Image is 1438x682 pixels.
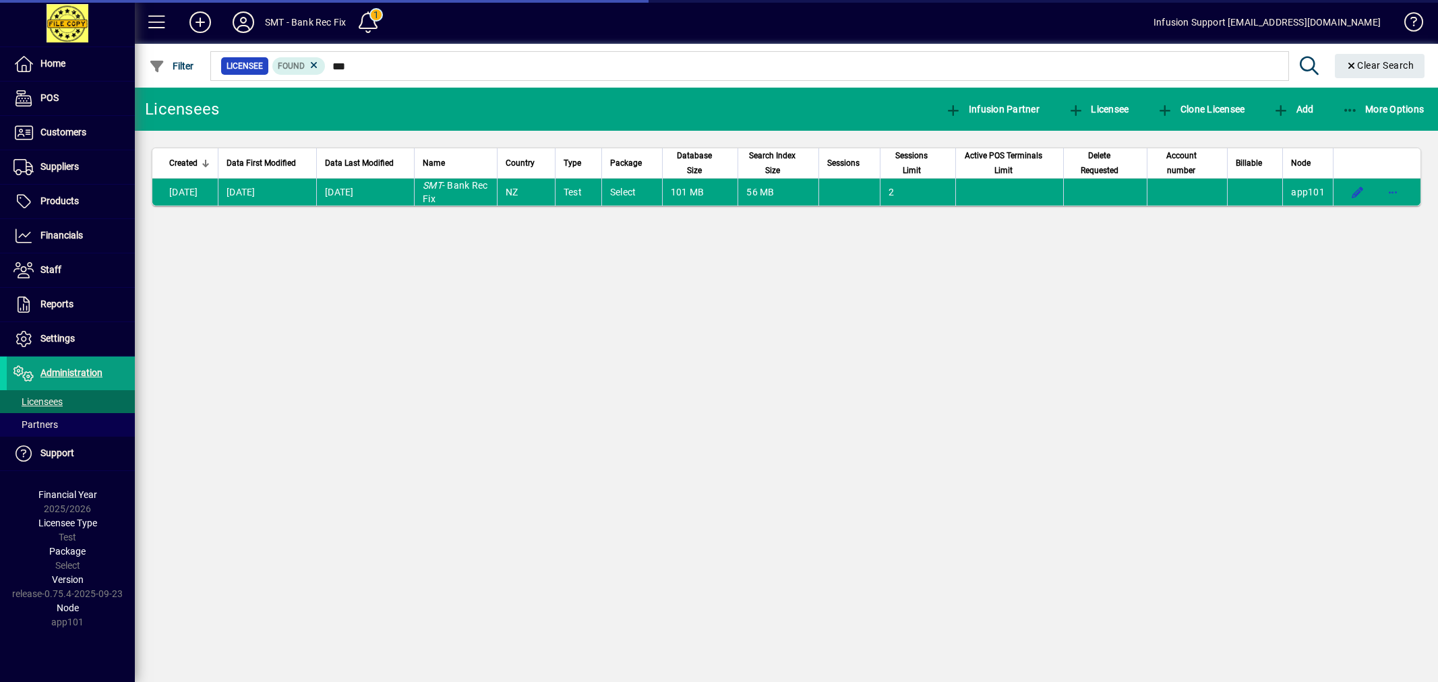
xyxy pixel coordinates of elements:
div: Created [169,156,210,170]
span: Filter [149,61,194,71]
div: Delete Requested [1072,148,1139,178]
span: Active POS Terminals Limit [964,148,1043,178]
a: Staff [7,253,135,287]
div: SMT - Bank Rec Fix [265,11,346,33]
button: Add [179,10,222,34]
span: POS [40,92,59,103]
button: More options [1382,181,1404,203]
span: Data First Modified [227,156,296,170]
span: Staff [40,264,61,275]
span: app101.prod.infusionbusinesssoftware.com [1291,187,1325,197]
em: SMT [423,180,442,191]
button: Clear [1335,54,1425,78]
td: [DATE] [316,179,414,206]
span: Package [610,156,642,170]
td: Select [601,179,662,206]
div: Node [1291,156,1325,170]
td: Test [555,179,601,206]
span: Account number [1156,148,1207,178]
a: Settings [7,322,135,356]
button: Infusion Partner [942,97,1043,121]
span: Created [169,156,198,170]
span: Clear Search [1346,60,1414,71]
a: Customers [7,116,135,150]
a: POS [7,82,135,115]
span: Package [49,546,86,557]
span: Found [278,61,305,71]
td: NZ [497,179,555,206]
button: Licensee [1065,97,1133,121]
span: Search Index Size [746,148,798,178]
div: Name [423,156,489,170]
span: Name [423,156,445,170]
span: Financials [40,230,83,241]
a: Suppliers [7,150,135,184]
span: Node [1291,156,1311,170]
span: Partners [13,419,58,430]
span: Home [40,58,65,69]
div: Type [564,156,593,170]
button: Clone Licensee [1154,97,1248,121]
div: Package [610,156,654,170]
a: Knowledge Base [1394,3,1421,46]
span: Reports [40,299,73,309]
span: Version [52,574,84,585]
td: 2 [880,179,955,206]
div: Active POS Terminals Limit [964,148,1055,178]
button: Filter [146,54,198,78]
div: Data Last Modified [325,156,406,170]
button: Add [1269,97,1317,121]
span: Products [40,195,79,206]
span: Financial Year [38,489,97,500]
td: 56 MB [738,179,818,206]
span: Node [57,602,79,613]
span: Licensees [13,396,63,407]
a: Partners [7,413,135,436]
span: Licensee [227,59,263,73]
span: Billable [1236,156,1262,170]
div: Database Size [671,148,729,178]
a: Reports [7,288,135,321]
button: More Options [1339,97,1428,121]
a: Financials [7,219,135,253]
div: Account number [1156,148,1219,178]
span: Sessions Limit [889,148,935,178]
span: Data Last Modified [325,156,394,170]
button: Edit [1347,181,1369,203]
div: Sessions [827,156,872,170]
span: Clone Licensee [1157,104,1245,115]
a: Support [7,437,135,470]
div: Search Index Size [746,148,810,178]
span: Type [564,156,581,170]
span: Sessions [827,156,860,170]
span: Delete Requested [1072,148,1127,178]
div: Data First Modified [227,156,308,170]
a: Licensees [7,390,135,413]
span: Licensee Type [38,518,97,528]
span: Database Size [671,148,717,178]
span: Administration [40,367,102,378]
div: Infusion Support [EMAIL_ADDRESS][DOMAIN_NAME] [1154,11,1381,33]
span: - Bank Rec Fix [423,180,487,204]
span: Suppliers [40,161,79,172]
div: Billable [1236,156,1274,170]
td: 101 MB [662,179,738,206]
a: Home [7,47,135,81]
a: Products [7,185,135,218]
span: More Options [1342,104,1425,115]
mat-chip: Found Status: Found [272,57,326,75]
span: Add [1273,104,1313,115]
span: Settings [40,333,75,344]
td: [DATE] [152,179,218,206]
span: Customers [40,127,86,137]
div: Licensees [145,98,219,120]
span: Infusion Partner [945,104,1040,115]
span: Licensee [1068,104,1129,115]
span: Country [506,156,535,170]
button: Profile [222,10,265,34]
td: [DATE] [218,179,316,206]
div: Country [506,156,547,170]
span: Support [40,447,74,458]
div: Sessions Limit [889,148,947,178]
